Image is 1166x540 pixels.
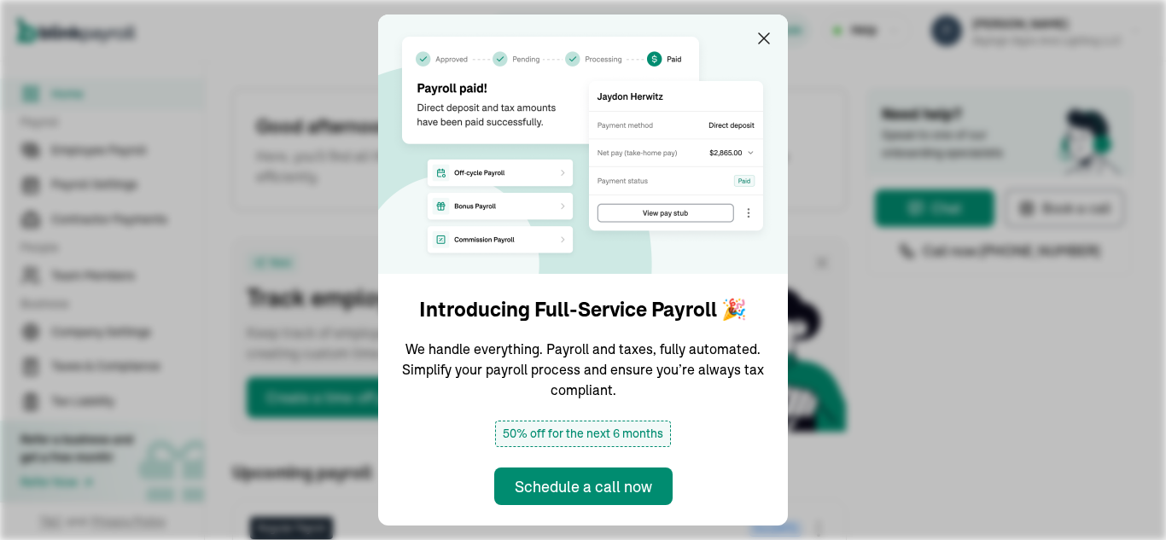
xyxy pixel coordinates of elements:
button: Schedule a call now [494,467,673,505]
img: announcement [378,15,788,274]
h1: Introducing Full-Service Payroll 🎉 [419,294,747,325]
p: We handle everything. Payroll and taxes, fully automated. Simplify your payroll process and ensur... [399,339,767,400]
span: 50% off for the next 6 months [495,421,671,447]
div: Schedule a call now [515,475,652,498]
